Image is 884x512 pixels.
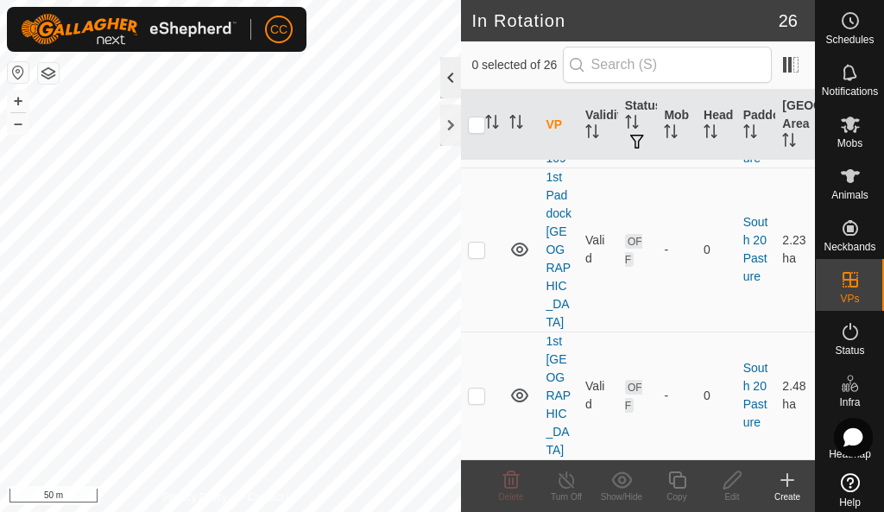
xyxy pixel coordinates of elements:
[704,127,717,141] p-sorticon: Activate to sort
[743,97,768,165] a: South 20 Pasture
[539,90,578,161] th: VP
[248,490,299,505] a: Contact Us
[618,90,658,161] th: Status
[824,242,875,252] span: Neckbands
[697,332,736,459] td: 0
[736,90,776,161] th: Paddock
[625,234,642,267] span: OFF
[585,127,599,141] p-sorticon: Activate to sort
[839,397,860,408] span: Infra
[578,332,618,459] td: Valid
[835,345,864,356] span: Status
[471,56,562,74] span: 0 selected of 26
[775,332,815,459] td: 2.48 ha
[775,168,815,332] td: 2.23 ha
[270,21,287,39] span: CC
[829,449,871,459] span: Heatmap
[21,14,237,45] img: Gallagher Logo
[775,90,815,161] th: [GEOGRAPHIC_DATA] Area
[831,190,868,200] span: Animals
[485,117,499,131] p-sorticon: Activate to sort
[563,47,772,83] input: Search (S)
[743,127,757,141] p-sorticon: Activate to sort
[839,497,861,508] span: Help
[743,215,768,283] a: South 20 Pasture
[578,90,618,161] th: Validity
[760,490,815,503] div: Create
[594,490,649,503] div: Show/Hide
[8,62,28,83] button: Reset Map
[779,8,798,34] span: 26
[697,90,736,161] th: Head
[657,90,697,161] th: Mob
[697,168,736,332] td: 0
[509,117,523,131] p-sorticon: Activate to sort
[649,490,704,503] div: Copy
[825,35,874,45] span: Schedules
[546,97,565,165] a: [DATE] 214109
[546,334,571,457] a: 1st [GEOGRAPHIC_DATA]
[625,380,642,413] span: OFF
[664,127,678,141] p-sorticon: Activate to sort
[822,86,878,97] span: Notifications
[704,490,760,503] div: Edit
[546,170,571,329] a: 1st Paddock [GEOGRAPHIC_DATA]
[162,490,227,505] a: Privacy Policy
[539,490,594,503] div: Turn Off
[38,63,59,84] button: Map Layers
[664,241,690,259] div: -
[743,361,768,429] a: South 20 Pasture
[8,91,28,111] button: +
[840,294,859,304] span: VPs
[782,136,796,149] p-sorticon: Activate to sort
[499,492,524,502] span: Delete
[578,168,618,332] td: Valid
[8,113,28,134] button: –
[471,10,778,31] h2: In Rotation
[625,117,639,131] p-sorticon: Activate to sort
[664,387,690,405] div: -
[837,138,862,149] span: Mobs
